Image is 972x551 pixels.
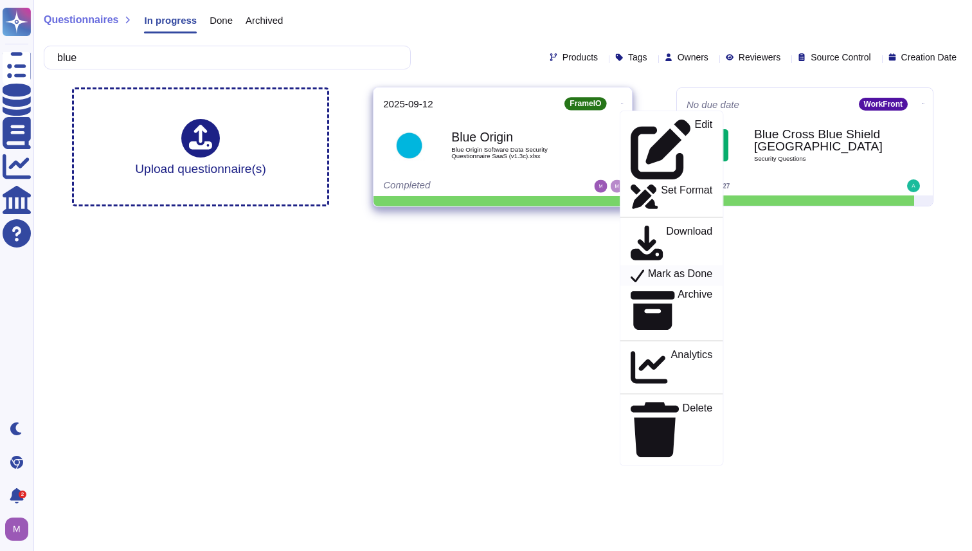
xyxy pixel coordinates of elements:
img: user [611,180,624,193]
p: Edit [694,120,712,179]
span: Security Questions [754,156,883,162]
a: Mark as Done [620,265,723,286]
button: user [3,515,37,543]
span: Source Control [811,53,870,62]
span: Products [562,53,598,62]
a: Edit [620,116,723,182]
a: Analytics [620,346,723,388]
span: Creation Date [901,53,957,62]
img: user [5,518,28,541]
p: Delete [683,402,713,457]
img: Logo [393,129,426,161]
img: user [594,180,607,193]
p: Analytics [671,349,713,386]
div: 2 [19,491,26,498]
span: Blue Origin Software Data Security Questionnaire SaaS (v1.3c).xlsx [451,147,581,159]
p: Archive [678,289,712,332]
input: Search by keywords [51,46,397,69]
div: Upload questionnaire(s) [135,119,266,175]
span: 2025-09-12 [383,99,433,109]
span: Owners [678,53,708,62]
b: Blue Origin [451,131,581,143]
div: Completed [383,180,543,193]
span: Reviewers [739,53,780,62]
p: Download [666,226,712,262]
span: Tags [628,53,647,62]
span: Done [210,15,233,25]
p: Mark as Done [648,268,713,284]
b: Blue Cross Blue Shield [GEOGRAPHIC_DATA] [754,128,883,152]
a: Archive [620,286,723,335]
span: No due date [687,100,739,109]
div: FrameIO [564,97,606,110]
img: user [907,179,920,192]
a: Set Format [620,182,723,212]
span: In progress [144,15,197,25]
span: Questionnaires [44,15,118,25]
p: Set Format [661,186,712,210]
a: Delete [620,399,723,460]
a: Download [620,222,723,265]
span: Archived [246,15,283,25]
div: WorkFront [859,98,908,111]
